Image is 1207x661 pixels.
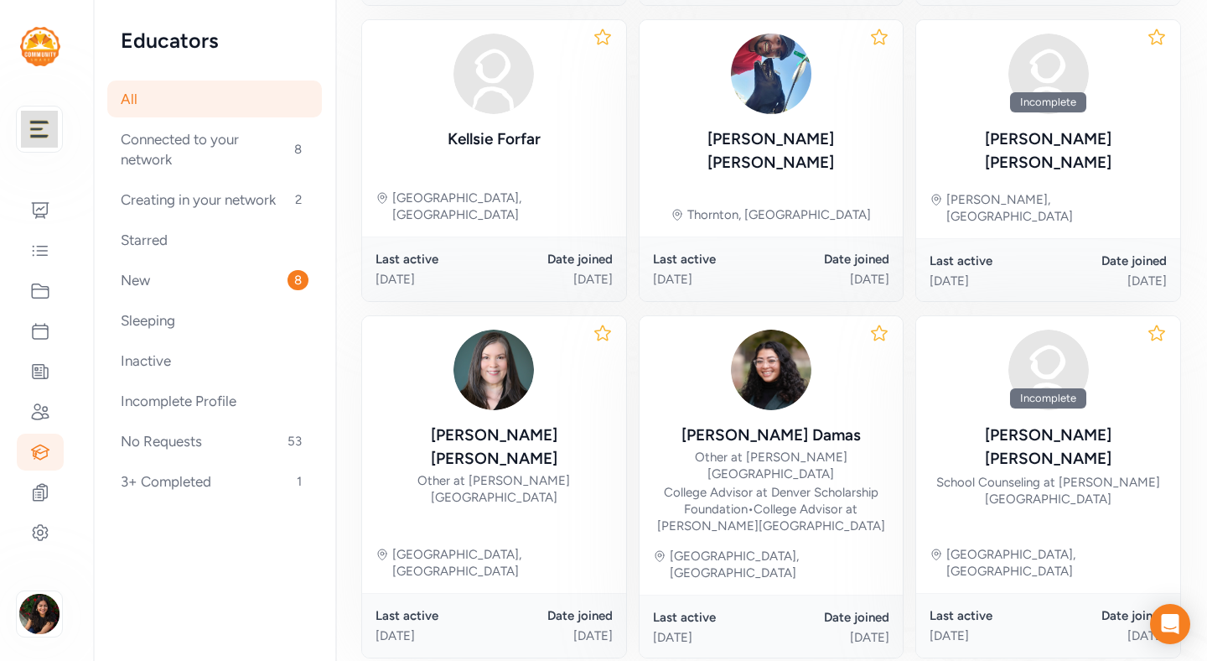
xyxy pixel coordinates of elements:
div: Open Intercom Messenger [1150,604,1190,644]
div: Last active [930,607,1048,624]
div: Sleeping [107,302,322,339]
div: Connected to your network [107,121,322,178]
div: Other at [PERSON_NAME][GEOGRAPHIC_DATA] [376,472,613,506]
div: Incomplete Profile [107,383,322,419]
div: Last active [930,252,1048,269]
div: Date joined [494,607,612,624]
div: [PERSON_NAME] [PERSON_NAME] [653,128,890,174]
div: [GEOGRAPHIC_DATA], [GEOGRAPHIC_DATA] [946,546,1167,580]
div: [DATE] [653,271,771,288]
div: Starred [107,221,322,258]
div: Date joined [1049,252,1167,269]
div: New [107,262,322,299]
span: 53 [281,431,308,451]
div: [DATE] [771,629,889,646]
div: Other at [PERSON_NAME][GEOGRAPHIC_DATA] [653,449,890,482]
h2: Educators [121,27,308,54]
img: avatar38fbb18c.svg [1008,34,1089,114]
div: Last active [653,251,771,268]
div: Inactive [107,342,322,379]
div: Creating in your network [107,181,322,218]
div: [PERSON_NAME] [PERSON_NAME] [376,424,613,471]
div: [DATE] [494,627,612,644]
span: 8 [288,270,308,290]
div: 3+ Completed [107,463,322,500]
div: School Counseling at [PERSON_NAME][GEOGRAPHIC_DATA] [930,474,1167,507]
div: [PERSON_NAME] [PERSON_NAME] [930,128,1167,174]
div: [DATE] [1049,627,1167,644]
div: Last active [653,609,771,626]
div: Date joined [494,251,612,268]
div: Date joined [1049,607,1167,624]
div: [GEOGRAPHIC_DATA], [GEOGRAPHIC_DATA] [670,548,890,581]
div: [GEOGRAPHIC_DATA], [GEOGRAPHIC_DATA] [392,190,613,223]
div: College Advisor at Denver Scholarship Foundation College Advisor at [PERSON_NAME][GEOGRAPHIC_DATA] [653,484,890,534]
div: [GEOGRAPHIC_DATA], [GEOGRAPHIC_DATA] [392,546,613,580]
div: [DATE] [494,271,612,288]
div: All [107,81,322,117]
div: [PERSON_NAME] [PERSON_NAME] [930,424,1167,471]
div: Kellsie Forfar [448,128,541,151]
span: 1 [290,471,308,492]
div: Thornton, [GEOGRAPHIC_DATA] [687,206,871,223]
img: logo [21,111,58,148]
img: avatar38fbb18c.svg [1008,330,1089,410]
div: No Requests [107,423,322,460]
div: Incomplete [1010,388,1086,409]
span: 8 [288,139,308,159]
span: 2 [288,190,308,210]
div: [DATE] [771,271,889,288]
div: [DATE] [376,627,494,644]
div: Date joined [771,609,889,626]
span: • [748,502,754,517]
div: [DATE] [930,627,1048,644]
img: avatar38fbb18c.svg [453,34,534,114]
img: QMnBmVcTBm260ulHodmt [731,34,811,114]
div: Date joined [771,251,889,268]
img: ctTWPzUTuSJUM2Dv05Tw [731,330,811,410]
div: Incomplete [1010,92,1086,112]
div: [PERSON_NAME], [GEOGRAPHIC_DATA] [946,191,1167,225]
div: [PERSON_NAME] Damas [681,424,861,447]
img: NtgF9wqVRj2hB4l4uKOF [453,330,534,410]
div: Last active [376,251,494,268]
div: [DATE] [653,629,771,646]
div: [DATE] [930,273,1048,289]
img: logo [20,27,60,66]
div: [DATE] [1049,273,1167,289]
div: [DATE] [376,271,494,288]
div: Last active [376,607,494,624]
